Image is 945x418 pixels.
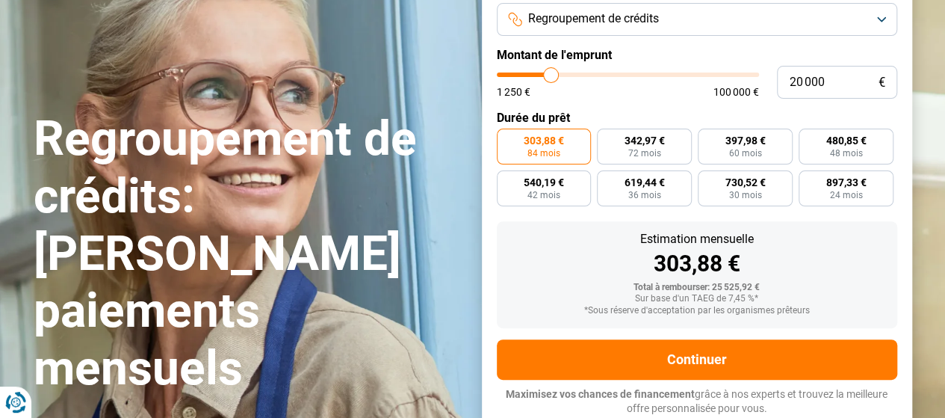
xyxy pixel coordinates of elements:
[713,87,759,97] span: 100 000 €
[830,149,863,158] span: 48 mois
[830,191,863,200] span: 24 mois
[625,177,665,188] span: 619,44 €
[497,111,897,125] label: Durée du prêt
[497,48,897,62] label: Montant de l'emprunt
[497,3,897,36] button: Regroupement de crédits
[725,135,766,146] span: 397,98 €
[628,149,661,158] span: 72 mois
[497,339,897,380] button: Continuer
[528,10,659,27] span: Regroupement de crédits
[509,233,885,245] div: Estimation mensuelle
[509,306,885,316] div: *Sous réserve d'acceptation par les organismes prêteurs
[524,177,564,188] span: 540,19 €
[826,135,867,146] span: 480,85 €
[729,191,762,200] span: 30 mois
[34,111,464,398] h1: Regroupement de crédits: [PERSON_NAME] paiements mensuels
[509,283,885,293] div: Total à rembourser: 25 525,92 €
[524,135,564,146] span: 303,88 €
[527,149,560,158] span: 84 mois
[625,135,665,146] span: 342,97 €
[879,76,885,89] span: €
[826,177,867,188] span: 897,33 €
[628,191,661,200] span: 36 mois
[506,388,695,400] span: Maximisez vos chances de financement
[729,149,762,158] span: 60 mois
[725,177,766,188] span: 730,52 €
[509,294,885,304] div: Sur base d'un TAEG de 7,45 %*
[497,87,530,97] span: 1 250 €
[509,253,885,275] div: 303,88 €
[497,387,897,417] p: grâce à nos experts et trouvez la meilleure offre personnalisée pour vous.
[527,191,560,200] span: 42 mois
